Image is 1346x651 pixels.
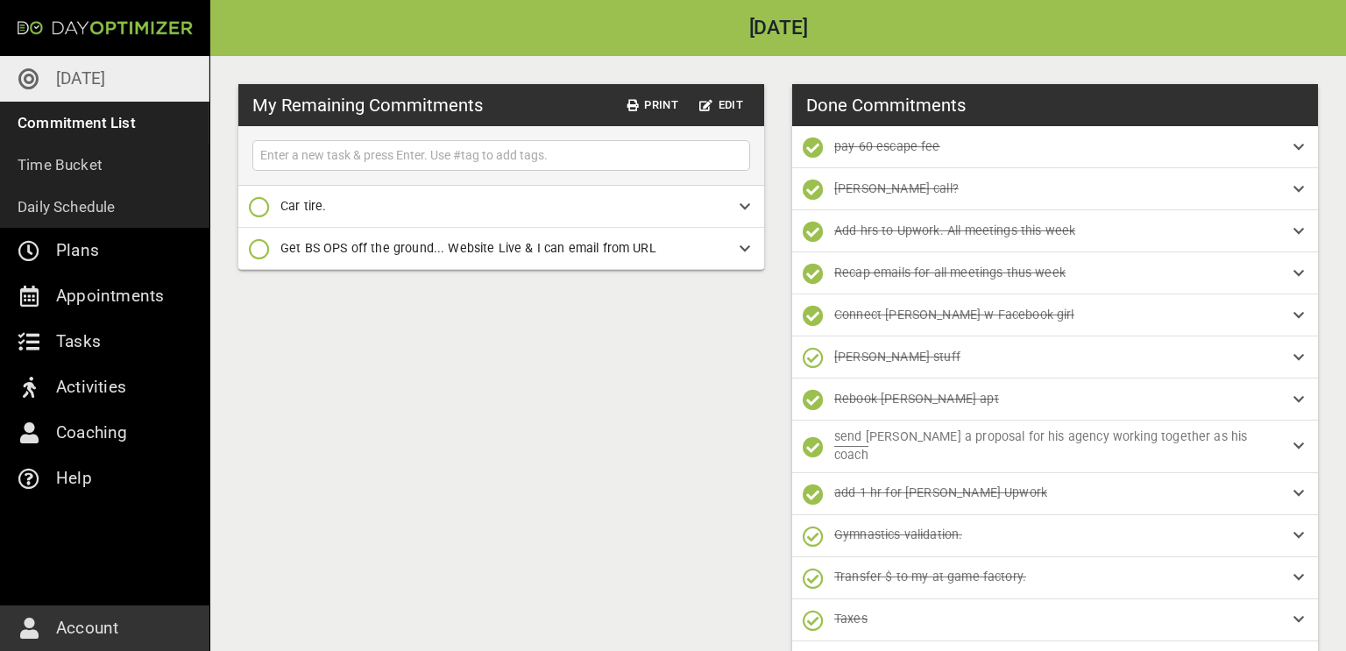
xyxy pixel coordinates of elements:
[699,96,743,116] span: Edit
[834,139,940,153] span: pay 60 escape fee
[56,464,92,492] p: Help
[792,557,1318,599] div: Transfer $ to my at game factory.
[792,379,1318,421] div: Rebook [PERSON_NAME] apt
[834,350,960,364] span: [PERSON_NAME] stuff
[56,373,126,401] p: Activities
[834,485,1047,499] span: add 1 hr for [PERSON_NAME] Upwork
[834,265,1066,280] span: Recap emails for all meetings thus week
[792,473,1318,515] div: add 1 hr for [PERSON_NAME] Upwork
[56,419,128,447] p: Coaching
[280,241,656,255] span: Get BS OPS off the ground... Website Live & I can email from URL
[806,92,966,118] h3: Done Commitments
[834,527,962,541] span: Gymnastics validation.
[18,195,116,219] p: Daily Schedule
[834,223,1075,237] span: Add hrs to Upwork. All meetings this week
[18,110,136,135] p: Commitment List
[834,570,1026,584] span: Transfer $ to my at game factory.
[238,186,764,228] div: Car tire.
[792,421,1318,473] div: send [PERSON_NAME] a proposal for his agency working together as his coach
[56,237,99,265] p: Plans
[257,145,746,166] input: Enter a new task & press Enter. Use #tag to add tags.
[792,210,1318,252] div: Add hrs to Upwork. All meetings this week
[792,252,1318,294] div: Recap emails for all meetings thus week
[834,392,999,406] span: Rebook [PERSON_NAME] apt
[792,515,1318,557] div: Gymnastics validation.
[627,96,678,116] span: Print
[56,65,105,93] p: [DATE]
[280,199,326,213] span: Car tire.
[692,92,750,119] button: Edit
[18,21,193,35] img: Day Optimizer
[252,92,483,118] h3: My Remaining Commitments
[18,152,103,177] p: Time Bucket
[792,294,1318,336] div: Connect [PERSON_NAME] w Facebook girl
[56,282,164,310] p: Appointments
[210,18,1346,39] h2: [DATE]
[834,612,868,626] span: Taxes
[56,614,118,642] p: Account
[834,429,1247,462] span: send [PERSON_NAME] a proposal for his agency working together as his coach
[792,336,1318,379] div: [PERSON_NAME] stuff
[792,168,1318,210] div: [PERSON_NAME] call?
[56,328,101,356] p: Tasks
[792,126,1318,168] div: pay 60 escape fee
[620,92,685,119] button: Print
[792,599,1318,641] div: Taxes
[834,181,959,195] span: [PERSON_NAME] call?
[834,308,1074,322] span: Connect [PERSON_NAME] w Facebook girl
[238,228,764,270] div: Get BS OPS off the ground... Website Live & I can email from URL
